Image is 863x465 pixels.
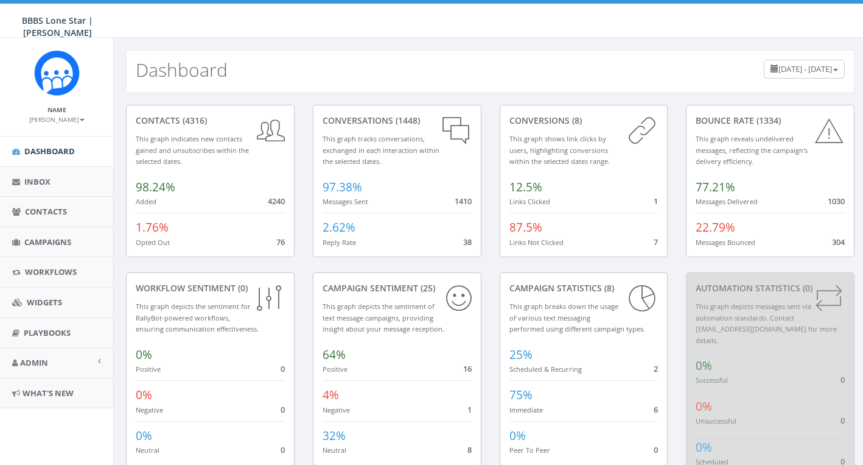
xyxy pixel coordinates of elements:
[509,219,542,235] span: 87.5%
[323,134,439,166] small: This graph tracks conversations, exchanged in each interaction within the selected dates.
[323,197,368,206] small: Messages Sent
[27,297,62,308] span: Widgets
[509,445,550,455] small: Peer To Peer
[24,176,51,187] span: Inbox
[323,282,472,294] div: Campaign Sentiment
[136,115,285,127] div: contacts
[509,387,533,403] span: 75%
[136,364,161,374] small: Positive
[509,428,526,444] span: 0%
[696,416,736,425] small: Unsuccessful
[22,15,93,38] span: BBBS Lone Star | [PERSON_NAME]
[696,358,712,374] span: 0%
[136,405,163,414] small: Negative
[840,415,845,426] span: 0
[509,134,610,166] small: This graph shows link clicks by users, highlighting conversions within the selected dates range.
[696,439,712,455] span: 0%
[696,375,728,385] small: Successful
[509,347,533,363] span: 25%
[828,196,845,207] span: 1030
[696,115,845,127] div: Bounce Rate
[467,404,472,415] span: 1
[281,363,285,374] span: 0
[509,115,659,127] div: conversions
[654,196,658,207] span: 1
[136,197,156,206] small: Added
[136,60,228,80] h2: Dashboard
[800,282,812,294] span: (0)
[696,282,845,294] div: Automation Statistics
[696,134,808,166] small: This graph reveals undelivered messages, reflecting the campaign's delivery efficiency.
[323,445,346,455] small: Neutral
[696,399,712,414] span: 0%
[47,105,66,114] small: Name
[136,282,285,294] div: Workflow Sentiment
[654,404,658,415] span: 6
[136,302,259,333] small: This graph depicts the sentiment for RallyBot-powered workflows, ensuring communication effective...
[276,236,285,247] span: 76
[840,374,845,385] span: 0
[136,238,170,247] small: Opted Out
[323,115,472,127] div: conversations
[281,404,285,415] span: 0
[323,428,346,444] span: 32%
[455,196,472,207] span: 1410
[654,444,658,455] span: 0
[754,115,781,126] span: (1334)
[570,115,582,126] span: (8)
[323,302,444,333] small: This graph depicts the sentiment of text message campaigns, providing insight about your message ...
[602,282,614,294] span: (8)
[418,282,435,294] span: (25)
[509,364,582,374] small: Scheduled & Recurring
[696,197,758,206] small: Messages Delivered
[23,388,74,399] span: What's New
[463,363,472,374] span: 16
[323,387,339,403] span: 4%
[323,219,355,235] span: 2.62%
[268,196,285,207] span: 4240
[323,364,348,374] small: Positive
[467,444,472,455] span: 8
[180,115,207,126] span: (4316)
[696,238,755,247] small: Messages Bounced
[509,282,659,294] div: Campaign Statistics
[654,363,658,374] span: 2
[778,63,832,74] span: [DATE] - [DATE]
[509,197,550,206] small: Links Clicked
[509,302,645,333] small: This graph breaks down the usage of various text messaging performed using different campaign types.
[236,282,248,294] span: (0)
[25,206,67,217] span: Contacts
[696,179,735,195] span: 77.21%
[323,347,346,363] span: 64%
[832,236,845,247] span: 304
[24,327,71,338] span: Playbooks
[323,179,362,195] span: 97.38%
[323,238,356,247] small: Reply Rate
[29,113,85,124] a: [PERSON_NAME]
[696,219,735,235] span: 22.79%
[323,405,350,414] small: Negative
[136,179,175,195] span: 98.24%
[25,266,77,277] span: Workflows
[696,302,837,345] small: This graph depicts messages sent via automation standards. Contact [EMAIL_ADDRESS][DOMAIN_NAME] f...
[509,179,542,195] span: 12.5%
[509,405,543,414] small: Immediate
[34,50,80,96] img: Rally_Corp_Icon_1.png
[393,115,420,126] span: (1448)
[136,445,159,455] small: Neutral
[654,236,658,247] span: 7
[24,146,75,157] span: Dashboard
[29,115,85,124] small: [PERSON_NAME]
[509,238,564,247] small: Links Not Clicked
[136,428,152,444] span: 0%
[136,347,152,363] span: 0%
[463,236,472,247] span: 38
[24,236,71,247] span: Campaigns
[136,134,249,166] small: This graph indicates new contacts gained and unsubscribes within the selected dates.
[20,357,48,368] span: Admin
[136,219,169,235] span: 1.76%
[281,444,285,455] span: 0
[136,387,152,403] span: 0%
